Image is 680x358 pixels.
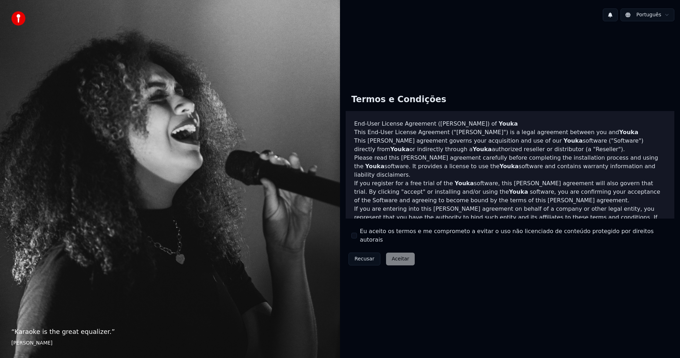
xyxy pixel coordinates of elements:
[354,205,666,239] p: If you are entering into this [PERSON_NAME] agreement on behalf of a company or other legal entit...
[354,128,666,137] p: This End-User License Agreement ("[PERSON_NAME]") is a legal agreement between you and
[11,340,329,347] footer: [PERSON_NAME]
[354,137,666,154] p: This [PERSON_NAME] agreement governs your acquisition and use of our software ("Software") direct...
[563,137,583,144] span: Youka
[472,146,492,153] span: Youka
[499,163,518,170] span: Youka
[354,120,666,128] h3: End-User License Agreement ([PERSON_NAME]) of
[354,179,666,205] p: If you register for a free trial of the software, this [PERSON_NAME] agreement will also govern t...
[499,120,518,127] span: Youka
[346,88,452,111] div: Termos e Condições
[354,154,666,179] p: Please read this [PERSON_NAME] agreement carefully before completing the installation process and...
[509,188,528,195] span: Youka
[365,163,384,170] span: Youka
[348,253,380,265] button: Recusar
[11,11,25,26] img: youka
[390,146,409,153] span: Youka
[455,180,474,187] span: Youka
[360,227,669,244] label: Eu aceito os termos e me comprometo a evitar o uso não licenciado de conteúdo protegido por direi...
[619,129,638,136] span: Youka
[11,327,329,337] p: “ Karaoke is the great equalizer. ”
